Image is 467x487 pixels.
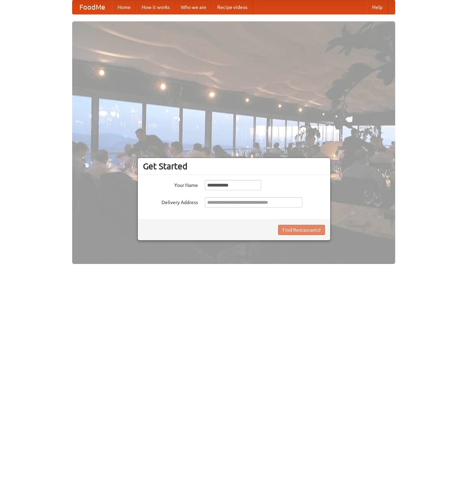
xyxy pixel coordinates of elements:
[175,0,212,14] a: Who we are
[73,0,112,14] a: FoodMe
[136,0,175,14] a: How it works
[212,0,253,14] a: Recipe videos
[143,197,198,206] label: Delivery Address
[367,0,388,14] a: Help
[112,0,136,14] a: Home
[143,161,325,171] h3: Get Started
[278,225,325,235] button: Find Restaurants!
[143,180,198,189] label: Your Name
